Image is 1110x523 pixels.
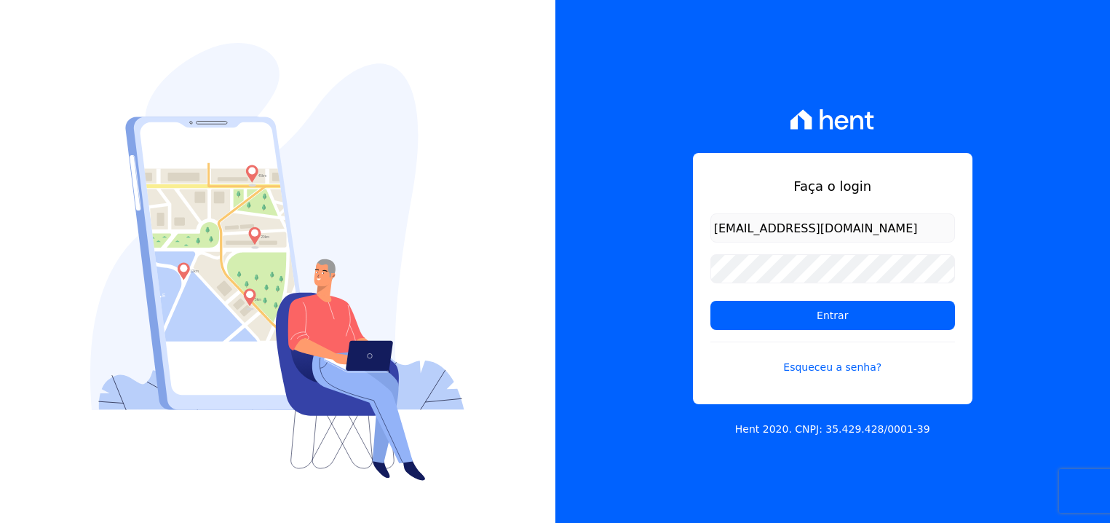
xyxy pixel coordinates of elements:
[710,213,955,243] input: Email
[735,422,930,437] p: Hent 2020. CNPJ: 35.429.428/0001-39
[710,301,955,330] input: Entrar
[710,176,955,196] h1: Faça o login
[710,342,955,375] a: Esqueceu a senha?
[90,43,464,481] img: Login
